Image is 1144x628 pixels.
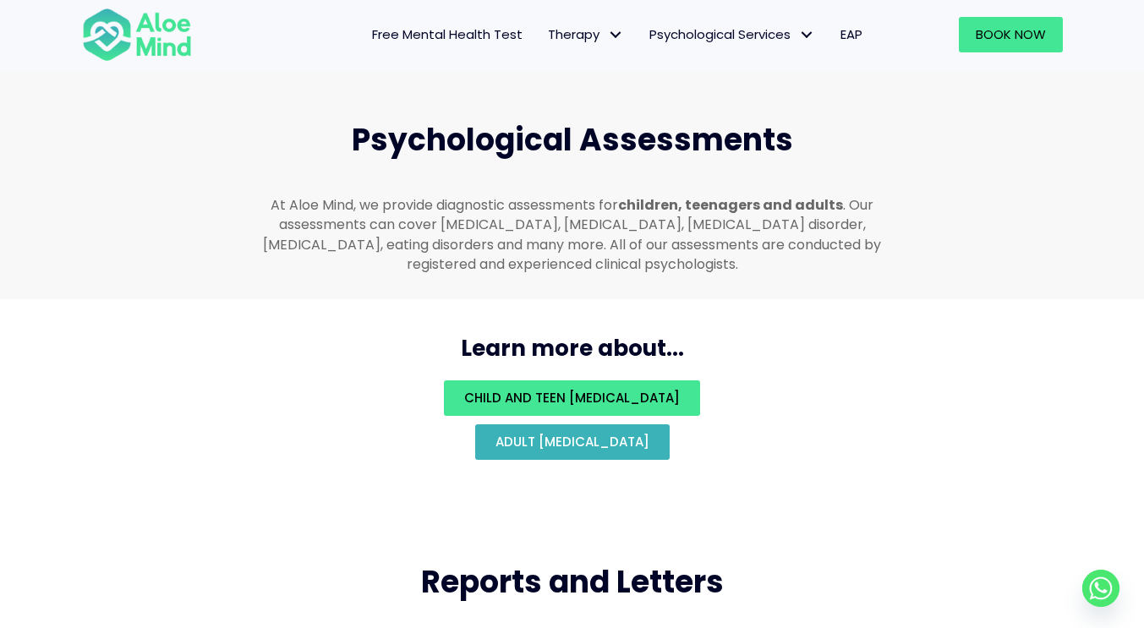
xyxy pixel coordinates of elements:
a: EAP [828,17,875,52]
span: Adult [MEDICAL_DATA] [495,433,649,451]
span: Child and teen [MEDICAL_DATA] [464,389,680,407]
a: Book Now [959,17,1063,52]
p: At Aloe Mind, we provide diagnostic assessments for . Our assessments can cover [MEDICAL_DATA], [... [255,195,890,274]
span: Therapy [548,25,624,43]
a: Psychological ServicesPsychological Services: submenu [637,17,828,52]
a: Child and teen [MEDICAL_DATA] [444,380,700,416]
span: Free Mental Health Test [372,25,523,43]
span: Psychological Assessments [352,118,793,161]
span: Psychological Services: submenu [795,23,819,47]
a: Adult [MEDICAL_DATA] [475,424,670,460]
span: Psychological Services [649,25,815,43]
nav: Menu [214,17,875,52]
span: Therapy: submenu [604,23,628,47]
span: Reports and Letters [421,560,724,603]
span: Book Now [976,25,1046,43]
img: Aloe mind Logo [82,7,192,63]
a: TherapyTherapy: submenu [535,17,637,52]
a: Whatsapp [1082,570,1119,607]
a: Free Mental Health Test [359,17,535,52]
span: EAP [840,25,862,43]
strong: children, teenagers and adults [618,195,843,215]
h3: Learn more about... [65,333,1080,363]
